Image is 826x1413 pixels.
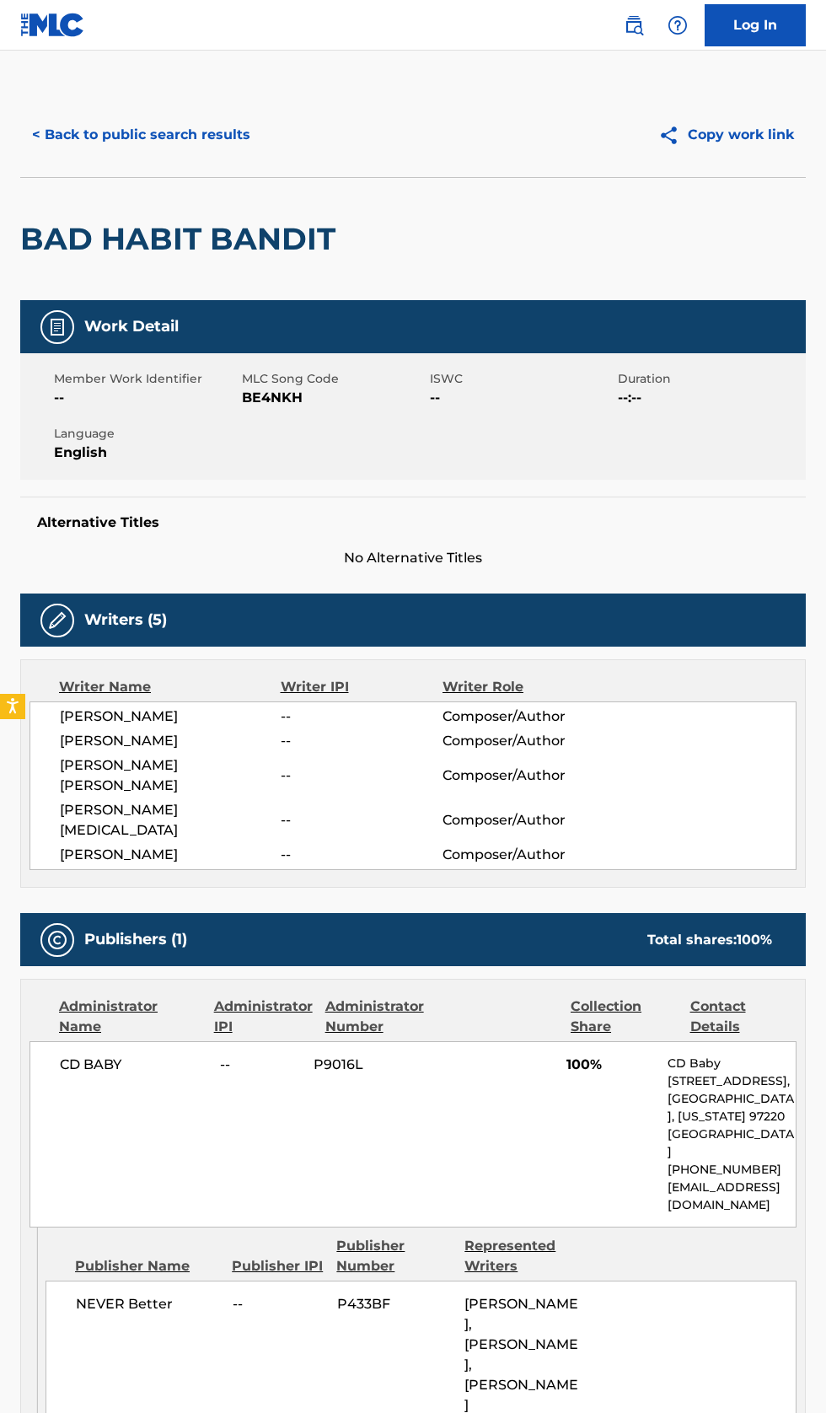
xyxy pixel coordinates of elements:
div: Collection Share [571,997,677,1037]
div: Administrator Name [59,997,201,1037]
span: Composer/Author [442,845,590,865]
p: [GEOGRAPHIC_DATA], [US_STATE] 97220 [668,1090,796,1126]
h2: BAD HABIT BANDIT [20,220,344,258]
span: 100 % [737,932,772,948]
span: ISWC [430,370,614,388]
img: Writers [47,610,67,631]
span: [PERSON_NAME] [60,706,281,727]
p: CD Baby [668,1055,796,1072]
span: CD BABY [60,1055,207,1075]
span: [PERSON_NAME] [60,731,281,751]
h5: Alternative Titles [37,514,789,531]
span: P433BF [337,1294,453,1314]
span: -- [281,706,442,727]
img: Copy work link [658,125,688,146]
p: [PHONE_NUMBER] [668,1161,796,1179]
span: NEVER Better [76,1294,220,1314]
span: -- [54,388,238,408]
span: --:-- [618,388,802,408]
span: Member Work Identifier [54,370,238,388]
div: Writer Role [442,677,590,697]
img: Work Detail [47,317,67,337]
button: Copy work link [646,114,806,156]
p: [EMAIL_ADDRESS][DOMAIN_NAME] [668,1179,796,1214]
h5: Writers (5) [84,610,167,630]
div: Writer IPI [281,677,443,697]
span: -- [281,810,442,830]
img: search [624,15,644,35]
span: -- [233,1294,324,1314]
p: [GEOGRAPHIC_DATA] [668,1126,796,1161]
div: Administrator Number [325,997,432,1037]
span: [PERSON_NAME] [PERSON_NAME] [60,755,281,796]
a: Public Search [617,8,651,42]
div: Contact Details [690,997,796,1037]
span: -- [281,766,442,786]
span: -- [281,845,442,865]
span: MLC Song Code [242,370,426,388]
span: -- [281,731,442,751]
img: Publishers [47,930,67,950]
div: Total shares: [647,930,772,950]
span: Language [54,425,238,443]
div: Publisher IPI [232,1256,324,1276]
h5: Work Detail [84,317,179,336]
span: [PERSON_NAME] [60,845,281,865]
span: English [54,443,238,463]
div: Help [661,8,695,42]
span: BE4NKH [242,388,426,408]
span: Composer/Author [442,731,590,751]
span: 100% [566,1055,655,1075]
h5: Publishers (1) [84,930,187,949]
div: Publisher Number [336,1236,452,1276]
span: -- [220,1055,301,1075]
span: Composer/Author [442,766,590,786]
a: Log In [705,4,806,46]
p: [STREET_ADDRESS], [668,1072,796,1090]
span: Composer/Author [442,810,590,830]
button: < Back to public search results [20,114,262,156]
div: Represented Writers [464,1236,580,1276]
span: P9016L [314,1055,424,1075]
span: No Alternative Titles [20,548,806,568]
span: Duration [618,370,802,388]
span: -- [430,388,614,408]
div: Writer Name [59,677,281,697]
img: MLC Logo [20,13,85,37]
div: Administrator IPI [214,997,313,1037]
div: Publisher Name [75,1256,219,1276]
span: Composer/Author [442,706,590,727]
img: help [668,15,688,35]
span: [PERSON_NAME][MEDICAL_DATA] [60,800,281,841]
